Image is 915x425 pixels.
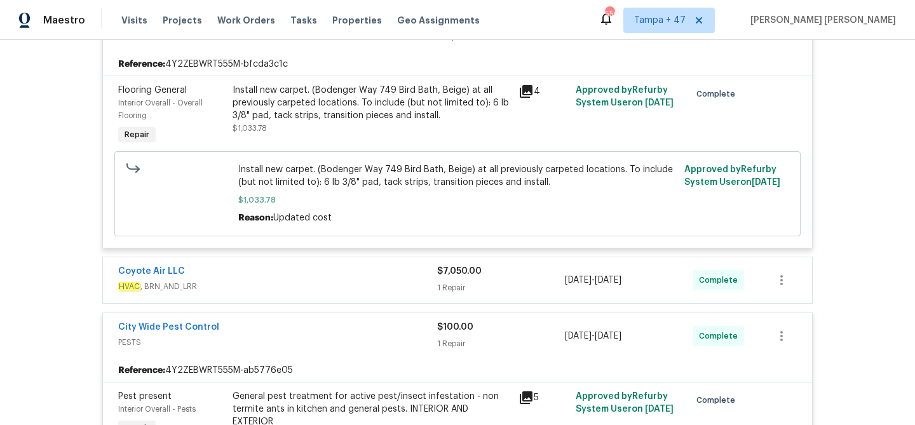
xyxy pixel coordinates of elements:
b: Reference: [118,364,165,377]
span: , BRN_AND_LRR [118,280,437,293]
span: Install new carpet. (Bodenger Way 749 Bird Bath, Beige) at all previously carpeted locations. To ... [238,163,677,189]
span: Updated cost [273,213,332,222]
span: - [565,330,621,342]
span: $1,033.78 [238,194,677,206]
span: [DATE] [565,332,592,341]
div: 4Y2ZEBWRT555M-bfcda3c1c [103,53,812,76]
em: HVAC [118,282,140,291]
div: 4 [518,84,568,99]
span: $100.00 [437,323,473,332]
span: Properties [332,14,382,27]
span: Maestro [43,14,85,27]
span: Approved by Refurby System User on [576,86,674,107]
span: [DATE] [645,98,674,107]
div: 5 [518,390,568,405]
span: Reason: [238,213,273,222]
span: $7,050.00 [437,267,482,276]
span: Visits [121,14,147,27]
div: 556 [605,8,614,20]
span: Complete [699,330,743,342]
span: $1,033.78 [233,125,267,132]
b: Reference: [118,58,165,71]
span: Pest present [118,392,172,401]
span: Projects [163,14,202,27]
div: Install new carpet. (Bodenger Way 749 Bird Bath, Beige) at all previously carpeted locations. To ... [233,84,511,122]
span: PESTS [118,336,437,349]
span: - [565,274,621,287]
div: 1 Repair [437,281,565,294]
span: Complete [699,274,743,287]
span: [DATE] [595,332,621,341]
span: [DATE] [565,276,592,285]
span: Flooring General [118,86,187,95]
span: Tasks [290,16,317,25]
a: Coyote Air LLC [118,267,185,276]
span: Tampa + 47 [634,14,686,27]
span: [DATE] [645,405,674,414]
div: 1 Repair [437,337,565,350]
span: [DATE] [595,276,621,285]
span: Geo Assignments [397,14,480,27]
span: Repair [119,128,154,141]
span: [PERSON_NAME] [PERSON_NAME] [745,14,896,27]
span: [DATE] [752,178,780,187]
span: Complete [696,394,740,407]
span: Approved by Refurby System User on [576,392,674,414]
span: Interior Overall - Pests [118,405,196,413]
span: Approved by Refurby System User on [684,165,780,187]
span: Complete [696,88,740,100]
a: City Wide Pest Control [118,323,219,332]
div: 4Y2ZEBWRT555M-ab5776e05 [103,359,812,382]
span: Work Orders [217,14,275,27]
span: Interior Overall - Overall Flooring [118,99,203,119]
